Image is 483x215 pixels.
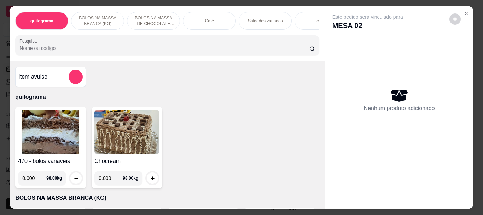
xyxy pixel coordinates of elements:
[18,157,83,165] h4: 470 - bolos variaveis
[15,194,319,202] p: BOLOS NA MASSA BRANCA (KG)
[18,110,83,154] img: product-image
[70,172,82,184] button: increase-product-quantity
[332,21,403,30] p: MESA 02
[94,110,159,154] img: product-image
[147,172,158,184] button: increase-product-quantity
[19,38,39,44] label: Pesquisa
[18,73,47,81] h4: Item avulso
[19,45,309,52] input: Pesquisa
[77,15,118,27] p: BOLOS NA MASSA BRANCA (KG)
[99,171,123,185] input: 0.00
[316,18,326,24] p: copo
[332,13,403,21] p: Este pedido será vinculado para
[205,18,214,24] p: Café
[94,157,159,165] h4: Chocream
[30,18,53,24] p: quilograma
[15,93,319,101] p: quilograma
[449,13,461,25] button: decrease-product-quantity
[22,171,46,185] input: 0.00
[248,18,283,24] p: Salgados variados
[364,104,435,113] p: Nenhum produto adicionado
[133,15,174,27] p: BOLOS NA MASSA DE CHOCOLATE preço por (KG)
[461,8,472,19] button: Close
[69,70,83,84] button: add-separate-item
